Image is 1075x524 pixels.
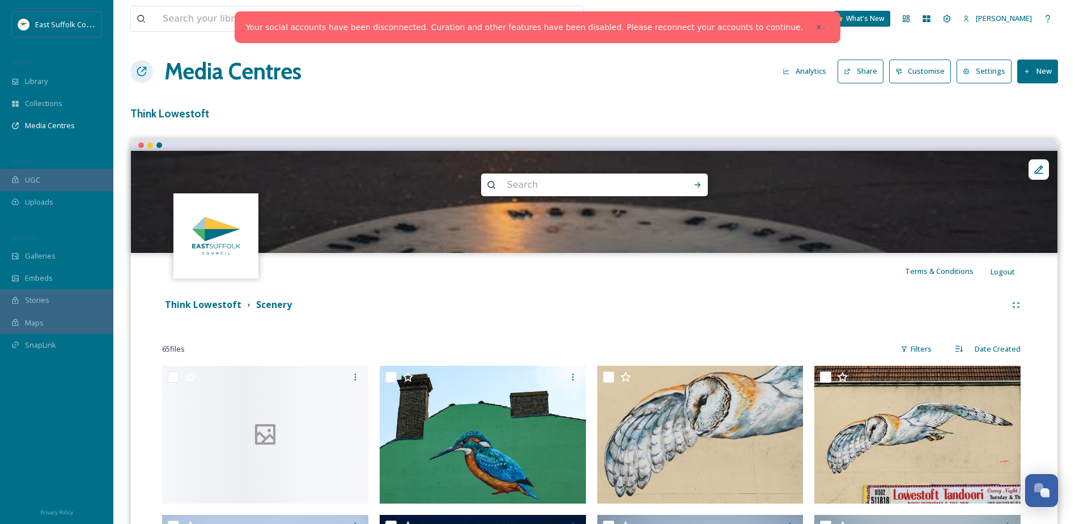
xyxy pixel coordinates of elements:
a: Settings [957,60,1017,83]
span: WIDGETS [11,233,37,242]
span: Privacy Policy [40,509,73,516]
img: CarltonMarshesArtTrail_KateEllis (2).jpg [380,366,586,504]
a: View all files [511,7,577,29]
a: Analytics [777,60,838,82]
span: Stories [25,295,49,306]
h3: Think Lowestoft [130,105,1058,122]
button: Settings [957,60,1012,83]
img: CarltonMarshesArtTrail_KateEllis.jpg [814,366,1021,504]
span: East Suffolk Council [35,19,102,29]
button: Open Chat [1025,474,1058,507]
img: ESC%20Logo.png [18,19,29,30]
img: ESC%20Logo.png [175,195,257,277]
span: SnapLink [25,340,56,350]
span: Library [25,76,48,87]
span: COLLECT [11,157,36,166]
a: Media Centres [164,54,301,88]
div: Date Created [969,338,1026,360]
input: Search your library [157,6,491,31]
span: Uploads [25,197,53,208]
span: Galleries [25,251,56,261]
img: CarltonMarshesArtTrail_KateEllis (1).jpg [597,366,804,504]
span: Maps [25,318,44,328]
a: What's New [834,11,890,27]
a: Your social accounts have been disconnected. Curation and other features have been disabled. Plea... [246,22,803,33]
button: Share [838,60,883,83]
span: UGC [25,175,40,185]
a: Customise [889,60,957,83]
div: Filters [895,338,937,360]
span: [PERSON_NAME] [976,13,1032,23]
span: Embeds [25,273,53,284]
button: Analytics [777,60,832,82]
span: MEDIA [11,58,31,67]
button: Customise [889,60,951,83]
span: Collections [25,98,62,109]
input: Search [502,172,657,197]
a: Privacy Policy [40,505,73,518]
img: SB308098-Think%20Lowestoft.jpg [131,151,1057,253]
span: Media Centres [25,120,75,131]
a: [PERSON_NAME] [957,7,1038,29]
button: New [1017,60,1058,83]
